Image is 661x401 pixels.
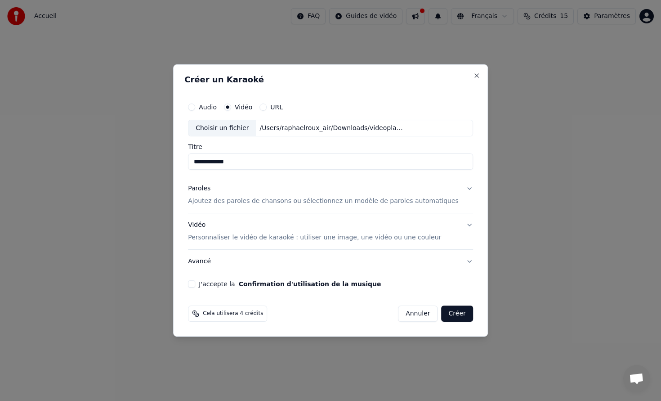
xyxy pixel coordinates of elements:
[199,104,217,110] label: Audio
[188,144,473,150] label: Titre
[199,281,381,287] label: J'accepte la
[188,233,441,242] p: Personnaliser le vidéo de karaoké : utiliser une image, une vidéo ou une couleur
[203,310,263,317] span: Cela utilisera 4 crédits
[188,197,459,206] p: Ajoutez des paroles de chansons ou sélectionnez un modèle de paroles automatiques
[184,76,477,84] h2: Créer un Karaoké
[188,250,473,273] button: Avancé
[398,306,438,322] button: Annuler
[188,177,473,213] button: ParolesAjoutez des paroles de chansons ou sélectionnez un modèle de paroles automatiques
[188,120,256,136] div: Choisir un fichier
[188,221,441,243] div: Vidéo
[442,306,473,322] button: Créer
[270,104,283,110] label: URL
[239,281,381,287] button: J'accepte la
[188,185,210,194] div: Paroles
[256,124,409,133] div: /Users/raphaelroux_air/Downloads/videoplayback.mp4
[235,104,252,110] label: Vidéo
[188,214,473,250] button: VidéoPersonnaliser le vidéo de karaoké : utiliser une image, une vidéo ou une couleur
